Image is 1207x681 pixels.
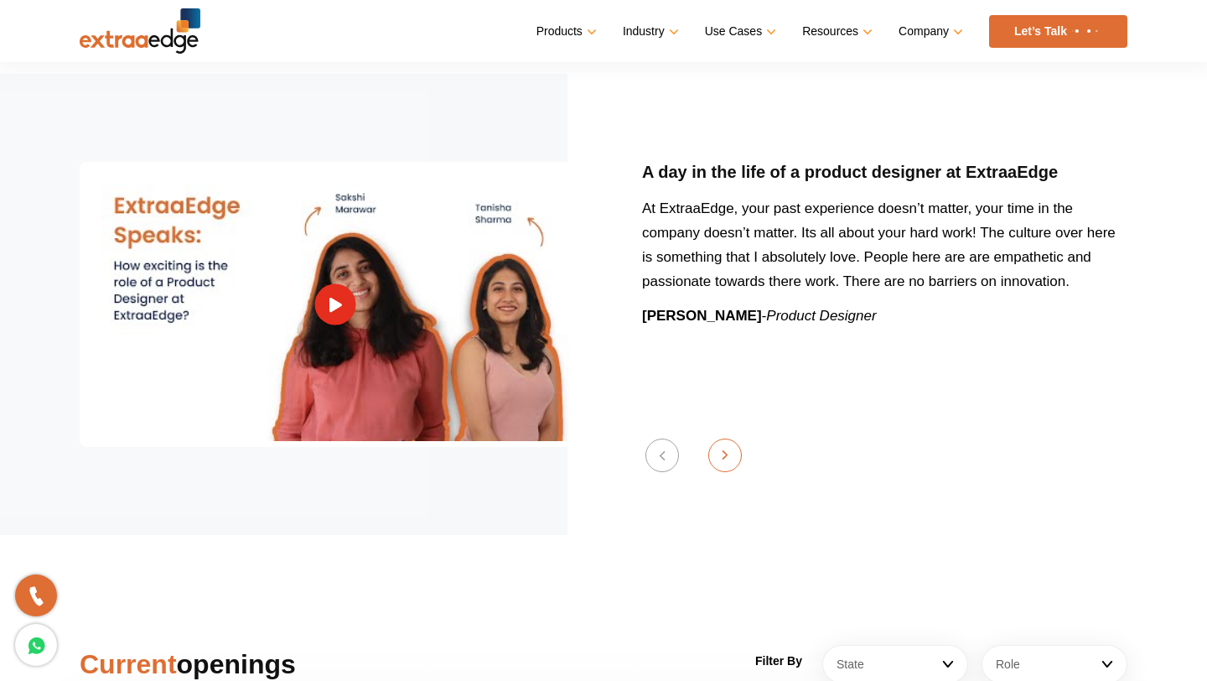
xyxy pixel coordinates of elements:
a: Use Cases [705,19,773,44]
p: - [642,304,1127,328]
strong: [PERSON_NAME] [642,308,762,324]
a: Industry [623,19,676,44]
button: Next [708,439,742,472]
i: Product Designer [766,308,876,324]
a: Resources [802,19,869,44]
a: Products [536,19,593,44]
label: Filter By [755,649,802,673]
span: At ExtraaEdge, your past experience doesn’t matter, your time in the company doesn’t matter. Its ... [642,200,1116,289]
span: Current [80,649,177,679]
button: Previous [645,439,679,472]
a: Company [899,19,960,44]
a: Let’s Talk [989,15,1127,48]
h5: A day in the life of a product designer at ExtraaEdge [642,162,1127,183]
